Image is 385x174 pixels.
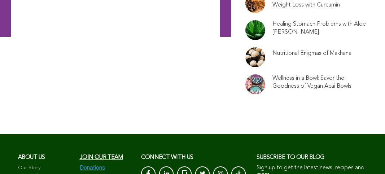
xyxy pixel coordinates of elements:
iframe: Chat Widget [349,139,385,174]
a: Healing Stomach Problems with Aloe [PERSON_NAME] [272,20,366,36]
a: Join our team [80,155,123,160]
span: About us [18,155,45,160]
img: Donations [80,165,105,171]
a: Nutritional Enigmas of Makhana [272,49,351,57]
a: Wellness in a Bowl: Savor the Goodness of Vegan Acai Bowls [272,74,366,90]
h3: Subscribe to our blog [257,152,367,163]
span: CONNECT with us [141,155,193,160]
a: Our Story [18,165,73,172]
